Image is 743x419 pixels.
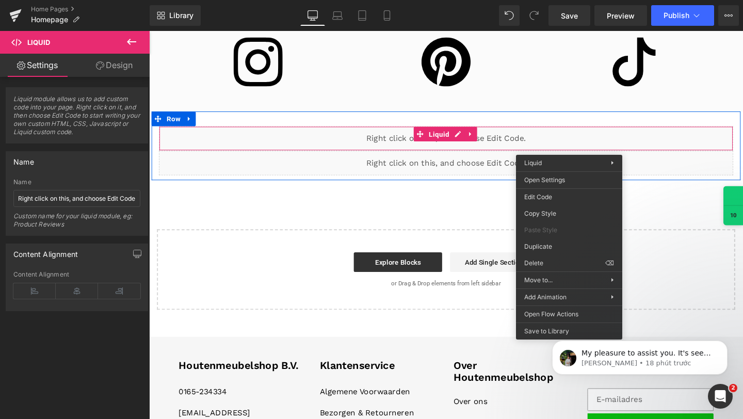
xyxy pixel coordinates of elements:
[524,327,614,336] span: Save to Library
[150,5,201,26] a: New Library
[16,85,36,100] span: Row
[524,175,614,185] span: Open Settings
[300,5,325,26] a: Desktop
[31,345,164,360] p: Houtenmeubelshop B.V.
[375,5,399,26] a: Mobile
[31,374,82,384] a: 0165-234334
[13,152,34,166] div: Name
[708,384,733,409] iframe: Intercom live chat
[169,11,193,20] span: Library
[31,15,68,24] span: Homepage
[524,310,614,319] span: Open Flow Actions
[461,345,594,360] p: Nieuwsbrief
[524,242,614,251] span: Duplicate
[664,11,689,20] span: Publish
[292,101,318,116] span: Liquid
[607,10,635,21] span: Preview
[524,293,611,302] span: Add Animation
[331,101,345,116] a: Expand / Collapse
[524,209,614,218] span: Copy Style
[561,10,578,21] span: Save
[605,259,614,268] span: ⌫
[27,38,50,46] span: Liquid
[604,164,624,204] a: 10
[524,225,614,235] span: Paste Style
[594,5,647,26] a: Preview
[316,233,409,253] a: Add Single Section
[13,179,140,186] div: Name
[320,407,360,417] a: Vacatures
[350,5,375,26] a: Tablet
[524,159,542,167] span: Liquid
[325,5,350,26] a: Laptop
[320,345,445,370] p: Over Houtenmeubelshop
[611,189,618,198] span: 10
[537,319,743,391] iframe: Intercom notifications tin nhắn
[36,85,49,100] a: Expand / Collapse
[718,5,739,26] button: More
[31,5,150,13] a: Home Pages
[180,374,274,384] a: Algemene Voorwaarden
[13,212,140,235] div: Custom name for your liquid module, eg: Product Reviews
[180,345,279,360] p: Klantenservice
[320,384,356,394] a: Over ons
[77,54,152,77] a: Design
[499,5,520,26] button: Undo
[215,233,308,253] a: Explore Blocks
[461,376,594,399] input: E-mailadres
[524,259,605,268] span: Delete
[651,5,714,26] button: Publish
[729,384,737,392] span: 2
[13,244,78,259] div: Content Alignment
[13,95,140,143] span: Liquid module allows us to add custom code into your page. Right click on it, and then choose Edi...
[25,262,600,269] p: or Drag & Drop elements from left sidebar
[524,192,614,202] span: Edit Code
[13,271,140,278] div: Content Alignment
[524,5,544,26] button: Redo
[180,396,279,406] a: Bezorgen & Retourneren
[524,276,611,285] span: Move to...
